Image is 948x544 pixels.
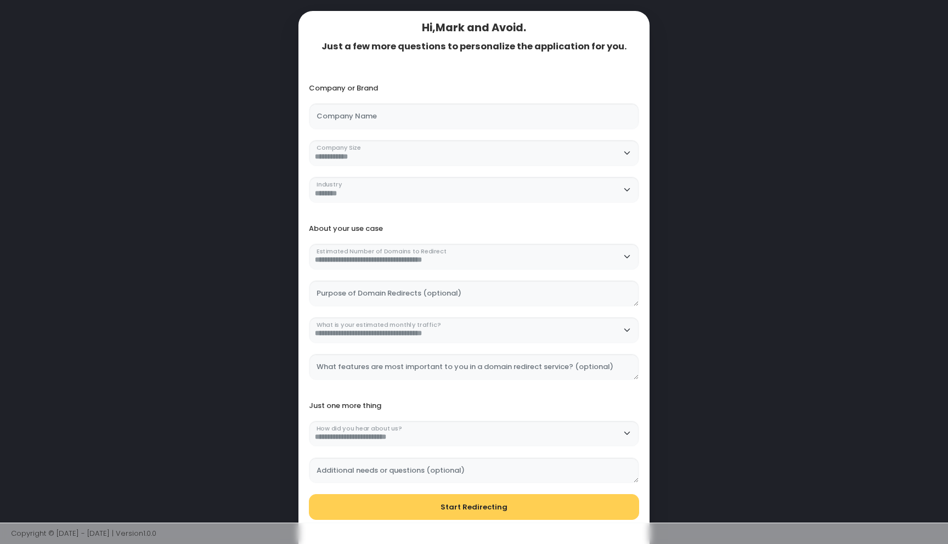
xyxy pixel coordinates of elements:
span: Copyright © [DATE] - [DATE] | Version 1.0.0 [11,528,156,539]
button: Start Redirecting [309,494,639,520]
div: About your use case [309,224,639,233]
div: Just one more thing [309,401,639,410]
div: Hi, Mark and Avoid . [309,21,639,34]
div: Company or Brand [309,84,639,93]
div: Just a few more questions to personalize the application for you. [309,41,639,52]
